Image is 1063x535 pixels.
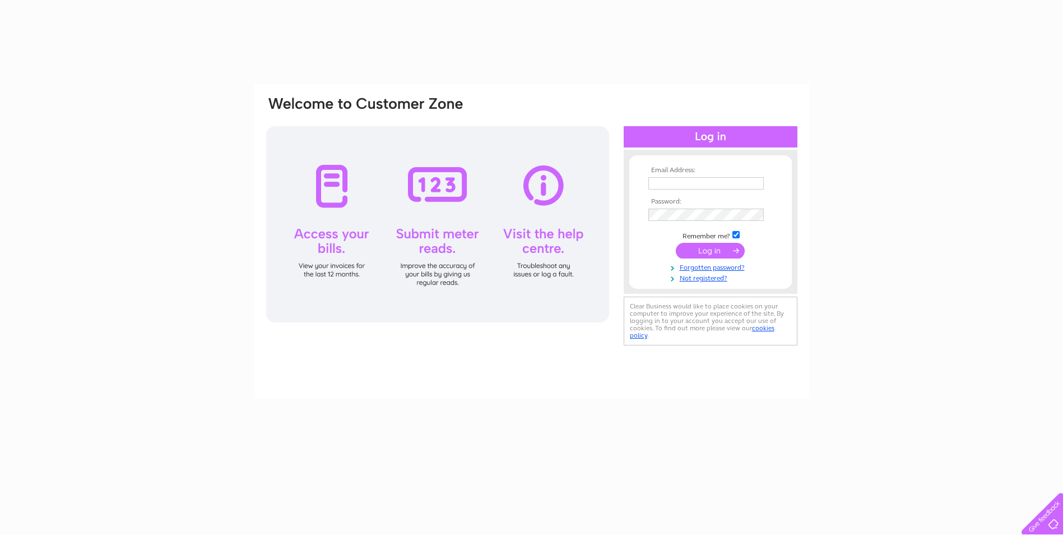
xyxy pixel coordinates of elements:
[676,243,745,259] input: Submit
[646,167,776,174] th: Email Address:
[648,272,776,283] a: Not registered?
[624,297,797,345] div: Clear Business would like to place cookies on your computer to improve your experience of the sit...
[646,198,776,206] th: Password:
[648,261,776,272] a: Forgotten password?
[630,324,774,339] a: cookies policy
[646,229,776,241] td: Remember me?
